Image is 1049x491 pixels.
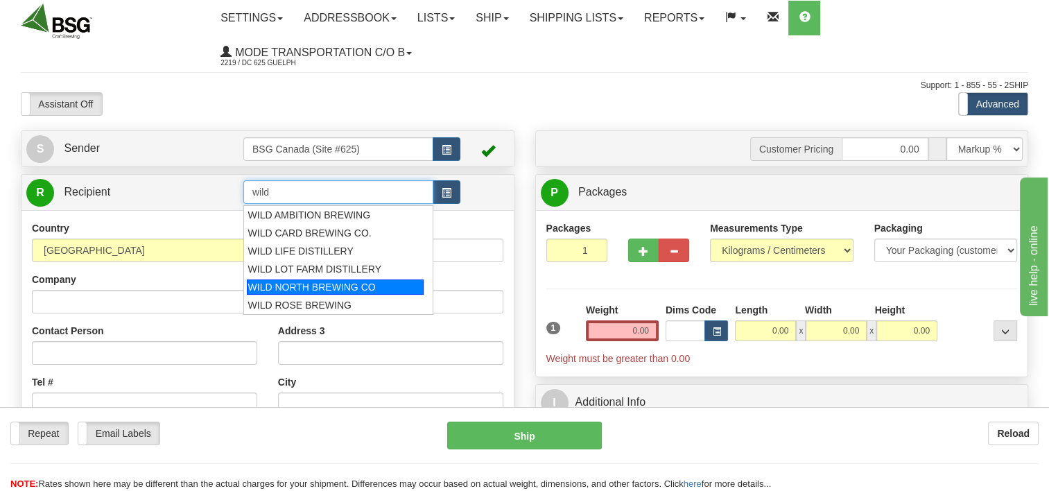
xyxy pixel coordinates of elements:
[634,1,715,35] a: Reports
[447,422,601,449] button: Ship
[248,226,423,240] div: WILD CARD BREWING CO.
[26,178,219,207] a: R Recipient
[10,8,128,25] div: live help - online
[541,178,1023,207] a: P Packages
[293,1,407,35] a: Addressbook
[994,320,1017,341] div: ...
[32,273,76,286] label: Company
[248,262,423,276] div: WILD LOT FARM DISTILLERY
[10,479,38,489] span: NOTE:
[220,56,324,70] span: 2219 / DC 625 Guelph
[210,35,422,70] a: Mode Transportation c/o B 2219 / DC 625 Guelph
[465,1,519,35] a: Ship
[407,1,465,35] a: Lists
[684,479,702,489] a: here
[1017,175,1048,316] iframe: chat widget
[874,221,923,235] label: Packaging
[64,186,110,198] span: Recipient
[546,322,561,334] span: 1
[586,303,618,317] label: Weight
[278,324,325,338] label: Address 3
[21,93,102,115] label: Assistant Off
[232,46,405,58] span: Mode Transportation c/o B
[26,179,54,207] span: R
[805,303,832,317] label: Width
[78,422,159,445] label: Email Labels
[248,298,423,312] div: WILD ROSE BREWING
[988,422,1039,445] button: Reload
[541,388,1023,417] a: IAdditional Info
[867,320,876,341] span: x
[735,303,768,317] label: Length
[578,186,627,198] span: Packages
[546,353,691,364] span: Weight must be greater than 0.00
[32,324,103,338] label: Contact Person
[278,375,296,389] label: City
[64,142,100,154] span: Sender
[243,137,433,161] input: Sender Id
[32,221,69,235] label: Country
[519,1,634,35] a: Shipping lists
[710,221,803,235] label: Measurements Type
[26,135,243,163] a: S Sender
[32,375,53,389] label: Tel #
[248,244,423,258] div: WILD LIFE DISTILLERY
[248,208,423,222] div: WILD AMBITION BREWING
[210,1,293,35] a: Settings
[750,137,842,161] span: Customer Pricing
[546,221,591,235] label: Packages
[666,303,716,317] label: Dims Code
[796,320,806,341] span: x
[247,279,424,295] div: WILD NORTH BREWING CO
[11,422,68,445] label: Repeat
[997,428,1030,439] b: Reload
[21,3,92,39] img: logo2219.jpg
[875,303,905,317] label: Height
[26,135,54,163] span: S
[243,180,433,204] input: Recipient Id
[541,389,569,417] span: I
[541,179,569,207] span: P
[21,80,1028,92] div: Support: 1 - 855 - 55 - 2SHIP
[959,93,1028,115] label: Advanced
